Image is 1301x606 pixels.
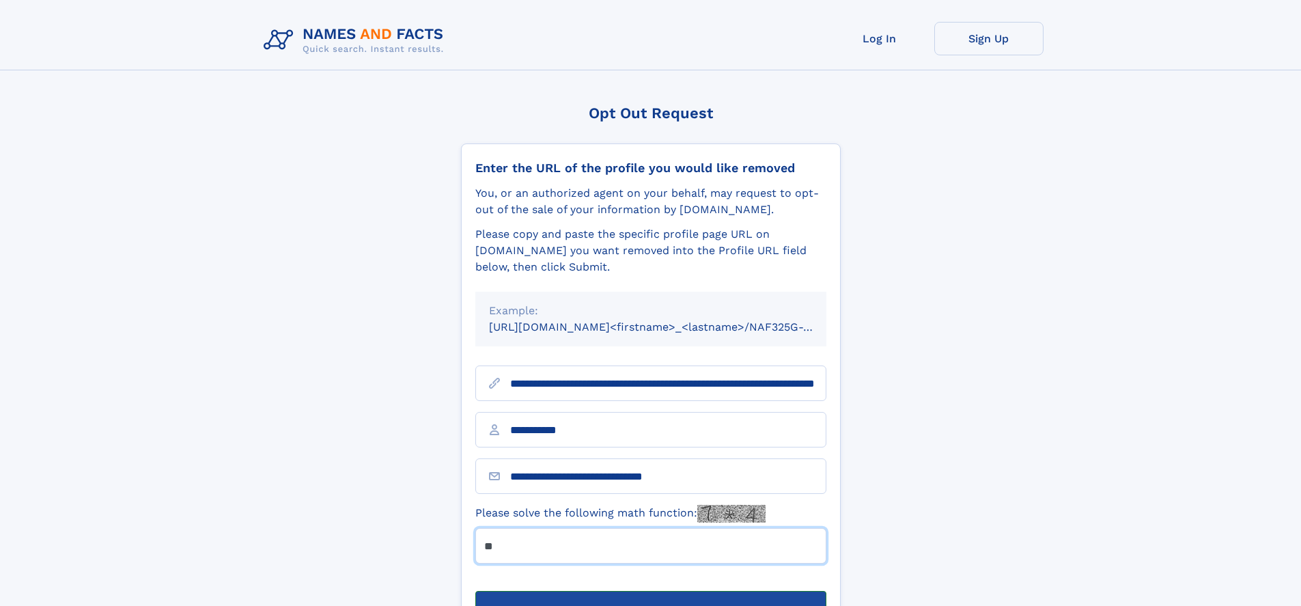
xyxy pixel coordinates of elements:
[475,505,766,523] label: Please solve the following math function:
[489,303,813,319] div: Example:
[475,161,826,176] div: Enter the URL of the profile you would like removed
[475,185,826,218] div: You, or an authorized agent on your behalf, may request to opt-out of the sale of your informatio...
[825,22,934,55] a: Log In
[489,320,852,333] small: [URL][DOMAIN_NAME]<firstname>_<lastname>/NAF325G-xxxxxxxx
[258,22,455,59] img: Logo Names and Facts
[475,226,826,275] div: Please copy and paste the specific profile page URL on [DOMAIN_NAME] you want removed into the Pr...
[461,105,841,122] div: Opt Out Request
[934,22,1044,55] a: Sign Up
